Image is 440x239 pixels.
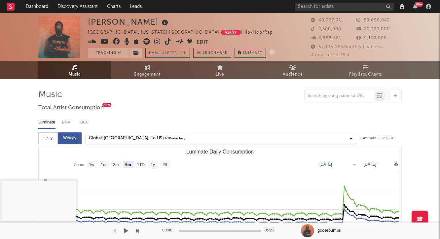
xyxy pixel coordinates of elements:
[89,162,94,167] text: 1w
[113,162,119,167] text: 3m
[349,71,382,79] span: Playlists/Charts
[305,93,374,99] input: Search by song name or URL
[88,17,170,27] div: [PERSON_NAME]
[58,132,82,144] div: Weekly
[145,48,190,58] button: Email AlertsOff
[193,48,231,58] a: Benchmark
[43,179,48,221] text: Luminate Daily Streams
[364,162,376,167] text: [DATE]
[413,4,418,9] button: 99+
[74,162,84,167] text: Zoom
[89,134,162,142] div: Global, [GEOGRAPHIC_DATA], Ex-US
[235,48,266,58] button: Summary
[356,27,390,31] span: 20,300,000
[356,36,387,40] span: 9,100,000
[295,3,394,11] input: Search for artists
[125,162,131,167] text: 6m
[151,162,155,167] text: 1y
[283,71,303,79] span: Audience
[163,162,167,167] text: All
[319,162,332,167] text: [DATE]
[102,103,111,107] div: New
[356,18,390,22] span: 59,690,042
[62,117,73,128] div: BMAT
[88,48,129,58] button: Tracking
[162,227,175,235] div: 00:00
[38,132,58,144] div: Daily
[329,61,402,79] a: Playlists/Charts
[88,29,288,37] div: [GEOGRAPHIC_DATA], [US_STATE] | [GEOGRAPHIC_DATA] | Hip-Hop/Rap
[38,117,55,128] div: Luminate
[134,71,161,79] span: Engagement
[352,162,356,167] text: →
[311,18,343,22] span: 40,067,911
[202,49,228,57] span: Benchmark
[216,71,224,79] span: Live
[178,51,186,55] em: Off
[111,61,184,79] a: Engagement
[243,51,262,55] span: Summary
[311,36,341,40] span: 4,888,481
[311,45,384,49] span: 67,126,065 Monthly Listeners
[317,228,341,234] div: goosebumps
[38,61,111,79] a: Music
[415,2,423,7] div: 99 +
[137,162,145,167] text: YTD
[38,104,104,112] span: Total Artist Consumption
[80,117,88,128] div: OCC
[69,71,81,79] span: Music
[256,61,329,79] a: Audience
[311,53,349,57] span: Jump Score: 45.3
[186,149,254,154] text: Luminate Daily Consumption
[311,27,341,31] span: 2,500,000
[163,134,185,142] span: ( 3 / 10 selected)
[101,162,107,167] text: 1m
[265,227,278,235] div: 05:23
[197,38,208,47] button: Edit
[184,61,256,79] a: Live
[360,134,402,142] div: Luminate ID: 27200
[221,30,241,35] button: Verify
